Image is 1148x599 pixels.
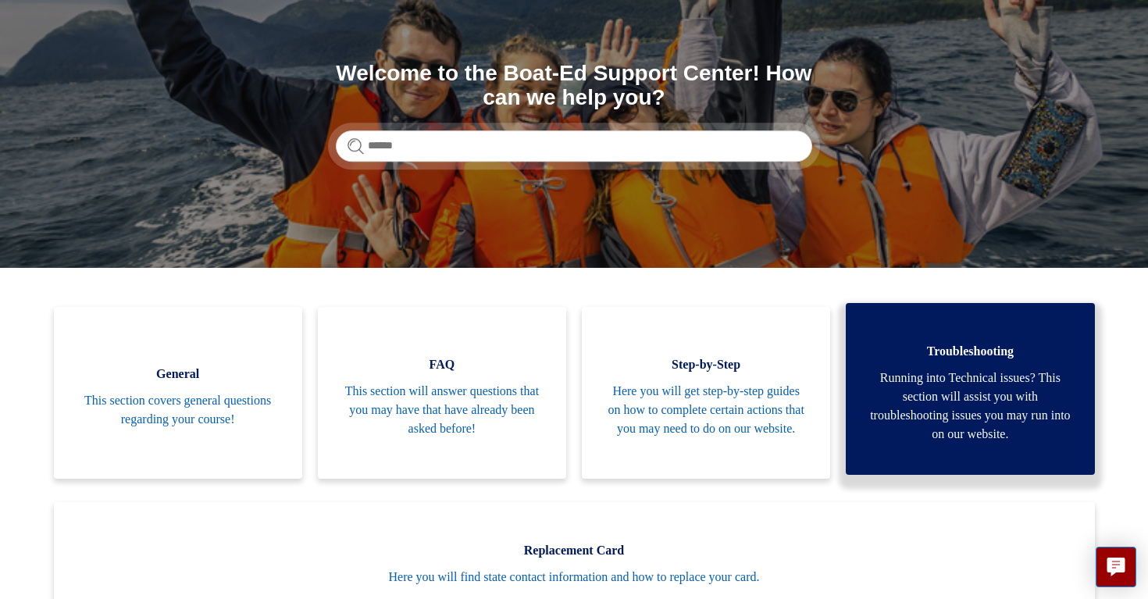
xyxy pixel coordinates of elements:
[605,355,807,374] span: Step-by-Step
[318,307,566,479] a: FAQ This section will answer questions that you may have that have already been asked before!
[77,541,1071,560] span: Replacement Card
[869,342,1071,361] span: Troubleshooting
[341,382,543,438] span: This section will answer questions that you may have that have already been asked before!
[605,382,807,438] span: Here you will get step-by-step guides on how to complete certain actions that you may need to do ...
[341,355,543,374] span: FAQ
[77,568,1071,587] span: Here you will find state contact information and how to replace your card.
[869,369,1071,444] span: Running into Technical issues? This section will assist you with troubleshooting issues you may r...
[846,303,1094,475] a: Troubleshooting Running into Technical issues? This section will assist you with troubleshooting ...
[77,365,279,383] span: General
[54,307,302,479] a: General This section covers general questions regarding your course!
[77,391,279,429] span: This section covers general questions regarding your course!
[582,307,830,479] a: Step-by-Step Here you will get step-by-step guides on how to complete certain actions that you ma...
[336,130,812,162] input: Search
[336,62,812,110] h1: Welcome to the Boat-Ed Support Center! How can we help you?
[1096,547,1136,587] button: Live chat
